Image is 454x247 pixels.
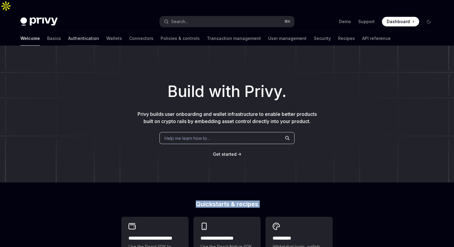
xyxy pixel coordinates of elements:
a: Demo [339,19,351,25]
a: Dashboard [382,17,419,26]
a: Recipes [338,31,355,46]
a: Authentication [68,31,99,46]
span: ⌘ K [284,19,291,24]
a: User management [268,31,307,46]
button: Search...⌘K [160,16,294,27]
a: Policies & controls [161,31,200,46]
img: dark logo [20,17,58,26]
span: Get started [213,152,237,157]
a: Transaction management [207,31,261,46]
a: Basics [47,31,61,46]
div: Search... [171,18,188,25]
span: Privy builds user onboarding and wallet infrastructure to enable better products built on crypto ... [138,111,317,124]
button: Toggle dark mode [424,17,434,26]
a: Connectors [129,31,153,46]
h2: Quickstarts & recipes [121,201,333,207]
span: Dashboard [387,19,410,25]
a: Support [358,19,375,25]
h1: Build with Privy. [10,80,444,103]
a: Get started [213,151,237,157]
span: Help me learn how to… [165,135,210,141]
a: Welcome [20,31,40,46]
a: API reference [362,31,391,46]
a: Security [314,31,331,46]
a: Wallets [106,31,122,46]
